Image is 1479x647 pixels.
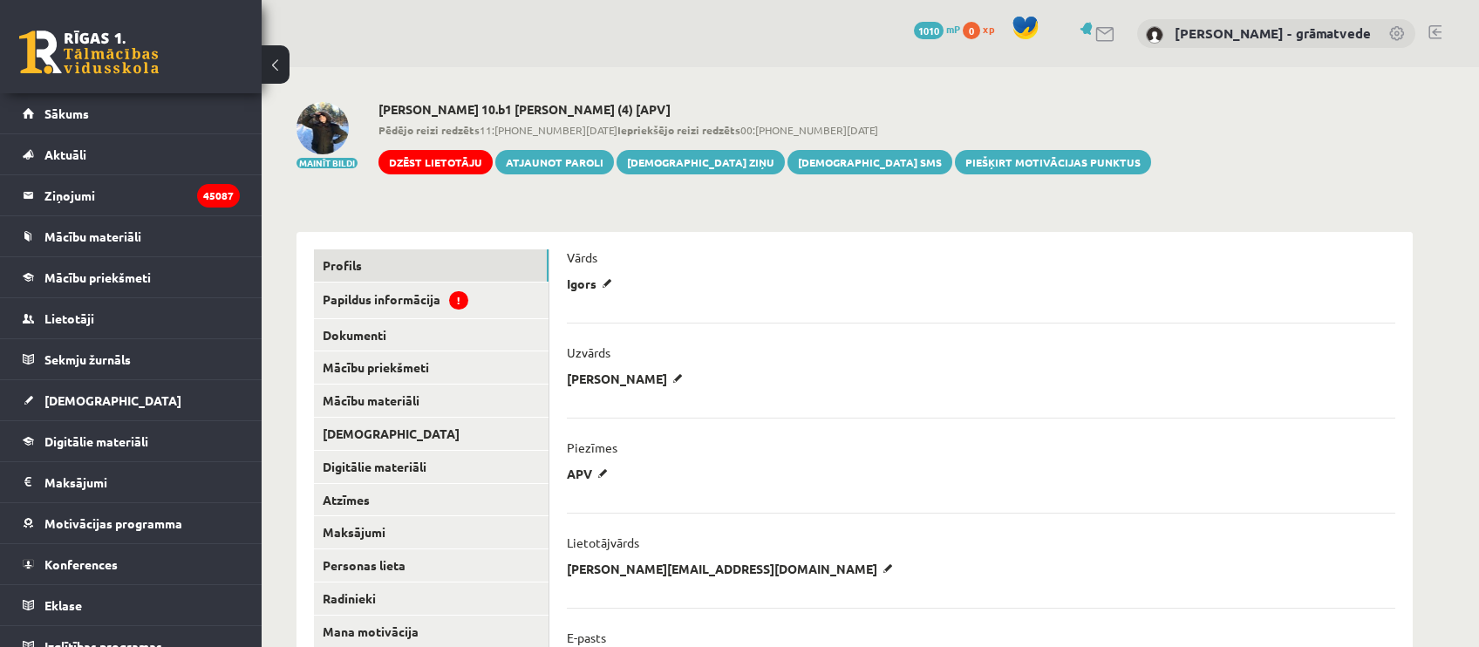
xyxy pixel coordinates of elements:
[314,418,549,450] a: [DEMOGRAPHIC_DATA]
[567,276,618,291] p: Igors
[23,134,240,174] a: Aktuāli
[567,249,597,265] p: Vārds
[378,122,1151,138] span: 11:[PHONE_NUMBER][DATE] 00:[PHONE_NUMBER][DATE]
[617,123,740,137] b: Iepriekšējo reizi redzēts
[44,146,86,162] span: Aktuāli
[567,561,899,576] p: [PERSON_NAME][EMAIL_ADDRESS][DOMAIN_NAME]
[314,351,549,384] a: Mācību priekšmeti
[567,344,610,360] p: Uzvārds
[963,22,1003,36] a: 0 xp
[946,22,960,36] span: mP
[983,22,994,36] span: xp
[914,22,960,36] a: 1010 mP
[44,310,94,326] span: Lietotāji
[314,582,549,615] a: Radinieki
[617,150,785,174] a: [DEMOGRAPHIC_DATA] ziņu
[23,544,240,584] a: Konferences
[567,466,614,481] p: APV
[314,484,549,516] a: Atzīmes
[1175,24,1371,42] a: [PERSON_NAME] - grāmatvede
[23,585,240,625] a: Eklase
[23,421,240,461] a: Digitālie materiāli
[23,462,240,502] a: Maksājumi
[44,269,151,285] span: Mācību priekšmeti
[1146,26,1163,44] img: Antra Sondore - grāmatvede
[378,123,480,137] b: Pēdējo reizi redzēts
[44,556,118,572] span: Konferences
[567,439,617,455] p: Piezīmes
[197,184,240,208] i: 45087
[44,228,141,244] span: Mācību materiāli
[314,283,549,318] a: Papildus informācija!
[378,150,493,174] a: Dzēst lietotāju
[23,503,240,543] a: Motivācijas programma
[44,106,89,121] span: Sākums
[495,150,614,174] a: Atjaunot paroli
[314,549,549,582] a: Personas lieta
[914,22,944,39] span: 1010
[314,249,549,282] a: Profils
[378,102,1151,117] h2: [PERSON_NAME] 10.b1 [PERSON_NAME] (4) [APV]
[314,385,549,417] a: Mācību materiāli
[955,150,1151,174] a: Piešķirt motivācijas punktus
[567,371,689,386] p: [PERSON_NAME]
[567,630,606,645] p: E-pasts
[44,597,82,613] span: Eklase
[23,175,240,215] a: Ziņojumi45087
[296,102,349,154] img: Igors Aleksejevs
[314,319,549,351] a: Dokumenti
[314,451,549,483] a: Digitālie materiāli
[23,257,240,297] a: Mācību priekšmeti
[44,433,148,449] span: Digitālie materiāli
[44,351,131,367] span: Sekmju žurnāls
[19,31,159,74] a: Rīgas 1. Tālmācības vidusskola
[787,150,952,174] a: [DEMOGRAPHIC_DATA] SMS
[44,462,240,502] legend: Maksājumi
[449,291,468,310] span: !
[23,216,240,256] a: Mācību materiāli
[296,158,358,168] button: Mainīt bildi
[23,380,240,420] a: [DEMOGRAPHIC_DATA]
[23,298,240,338] a: Lietotāji
[44,515,182,531] span: Motivācijas programma
[963,22,980,39] span: 0
[567,535,639,550] p: Lietotājvārds
[314,516,549,548] a: Maksājumi
[23,339,240,379] a: Sekmju žurnāls
[44,392,181,408] span: [DEMOGRAPHIC_DATA]
[23,93,240,133] a: Sākums
[44,175,240,215] legend: Ziņojumi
